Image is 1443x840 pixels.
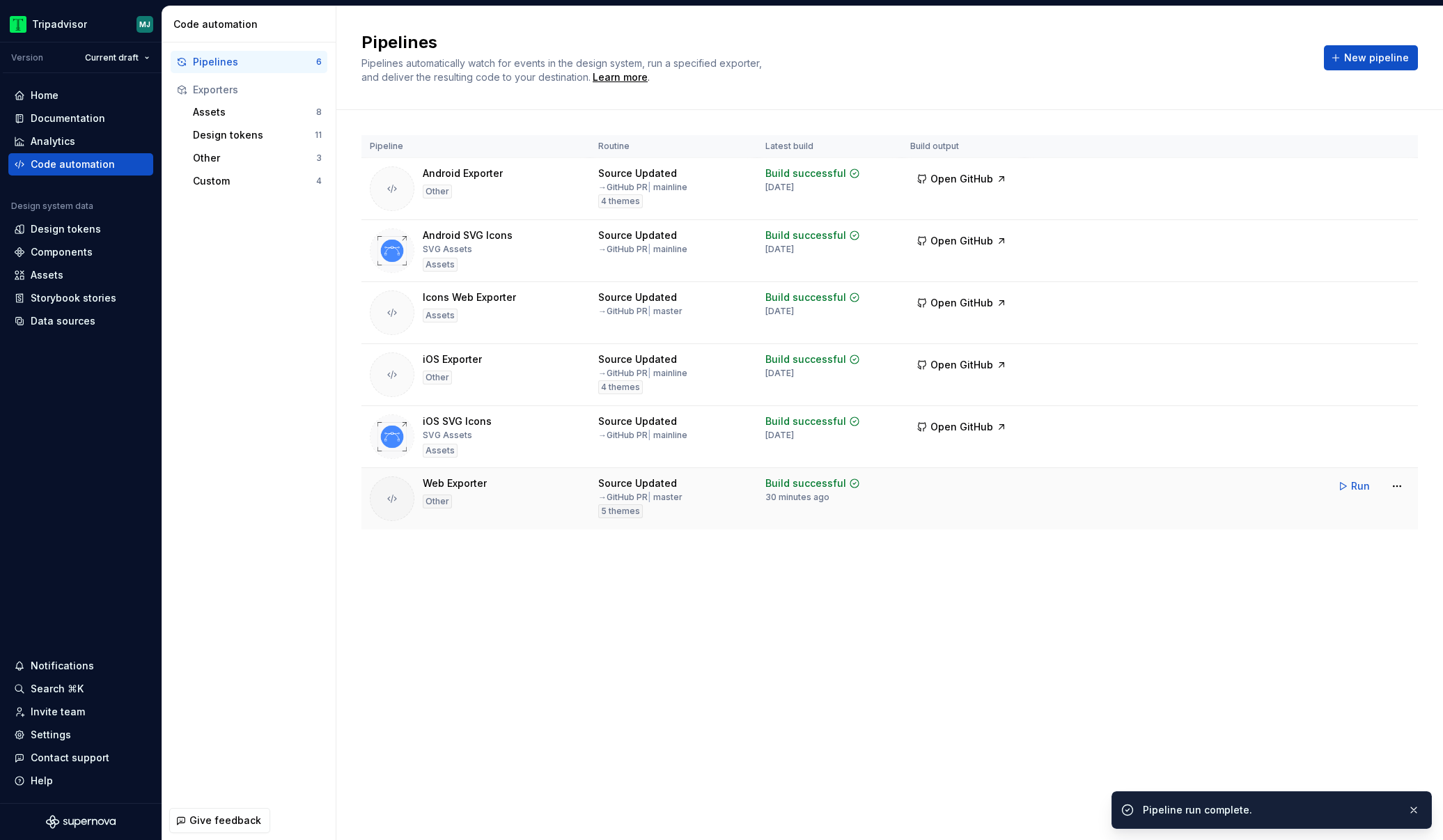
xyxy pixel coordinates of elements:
div: Assets [423,309,458,322]
button: Design tokens11 [187,124,327,146]
span: 4 themes [601,196,640,207]
h2: Pipelines [361,31,1307,54]
div: iOS Exporter [423,352,482,366]
div: Design tokens [31,222,101,236]
div: Other [193,151,316,165]
div: Source Updated [598,476,677,490]
div: Icons Web Exporter [423,290,516,304]
div: Other [423,185,452,199]
span: Open GitHub [930,172,993,186]
a: Supernova Logo [46,815,116,829]
th: Routine [590,135,757,158]
div: Assets [193,105,316,119]
div: Exporters [193,83,322,97]
div: Analytics [31,134,75,148]
button: Search ⌘K [8,678,153,700]
div: [DATE] [765,368,794,379]
button: Pipelines6 [171,51,327,73]
button: Notifications [8,655,153,677]
div: Code automation [173,17,330,31]
span: | [648,182,651,192]
div: [DATE] [765,244,794,255]
a: Assets8 [187,101,327,123]
button: Give feedback [169,808,270,833]
a: Home [8,84,153,107]
span: | [648,306,651,316]
div: Invite team [31,705,85,719]
button: Open GitHub [910,414,1013,440]
div: Assets [423,258,458,272]
span: Open GitHub [930,296,993,310]
div: MJ [139,19,150,30]
a: Invite team [8,701,153,723]
span: Run [1351,479,1370,493]
div: Build successful [765,352,846,366]
a: Learn more [593,70,648,84]
div: Web Exporter [423,476,487,490]
div: Custom [193,174,316,188]
span: Open GitHub [930,420,993,434]
div: Contact support [31,751,109,765]
span: New pipeline [1344,51,1409,65]
div: Search ⌘K [31,682,84,696]
button: Help [8,770,153,792]
span: Open GitHub [930,234,993,248]
button: Other3 [187,147,327,169]
div: Source Updated [598,166,677,180]
button: Open GitHub [910,228,1013,254]
a: Open GitHub [910,175,1013,187]
div: Build successful [765,228,846,242]
button: Open GitHub [910,352,1013,378]
a: Analytics [8,130,153,153]
span: 4 themes [601,382,640,393]
a: Storybook stories [8,287,153,309]
div: Tripadvisor [32,17,87,31]
div: Data sources [31,314,95,328]
div: Settings [31,728,71,742]
div: Design system data [11,201,93,212]
div: Android SVG Icons [423,228,513,242]
div: 6 [316,56,322,68]
div: Source Updated [598,352,677,366]
div: Components [31,245,93,259]
div: → GitHub PR master [598,492,682,503]
button: Contact support [8,747,153,769]
div: Other [423,371,452,384]
div: Documentation [31,111,105,125]
a: Documentation [8,107,153,130]
div: [DATE] [765,306,794,317]
div: 3 [316,153,322,164]
a: Assets [8,264,153,286]
div: SVG Assets [423,430,472,441]
div: Source Updated [598,414,677,428]
a: Open GitHub [910,361,1013,373]
div: → GitHub PR mainline [598,244,687,255]
button: Current draft [79,48,156,68]
a: Design tokens [8,218,153,240]
a: Custom4 [187,170,327,192]
div: Build successful [765,290,846,304]
div: → GitHub PR mainline [598,368,687,379]
div: [DATE] [765,182,794,193]
th: Build output [902,135,1024,158]
div: Other [423,495,452,508]
a: Components [8,241,153,263]
div: Build successful [765,476,846,490]
span: | [648,492,651,502]
a: Open GitHub [910,423,1013,435]
div: Design tokens [193,128,315,142]
a: Open GitHub [910,237,1013,249]
button: Open GitHub [910,290,1013,316]
div: Pipeline run complete. [1143,803,1396,817]
div: 4 [316,176,322,187]
span: | [648,430,651,440]
a: Settings [8,724,153,746]
th: Pipeline [361,135,590,158]
div: 30 minutes ago [765,492,829,503]
span: Current draft [85,52,139,63]
div: Assets [31,268,63,282]
a: Open GitHub [910,299,1013,311]
div: Android Exporter [423,166,503,180]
